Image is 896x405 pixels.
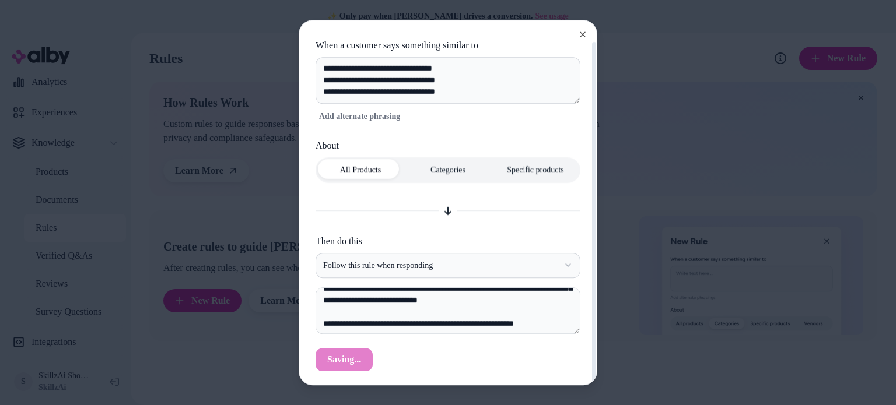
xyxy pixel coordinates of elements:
label: About [316,139,580,153]
button: Specific products [493,160,578,181]
button: Categories [405,160,491,181]
label: Then do this [316,234,580,248]
button: Add alternate phrasing [316,108,404,125]
button: All Products [318,160,403,181]
label: When a customer says something similar to [316,38,580,52]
